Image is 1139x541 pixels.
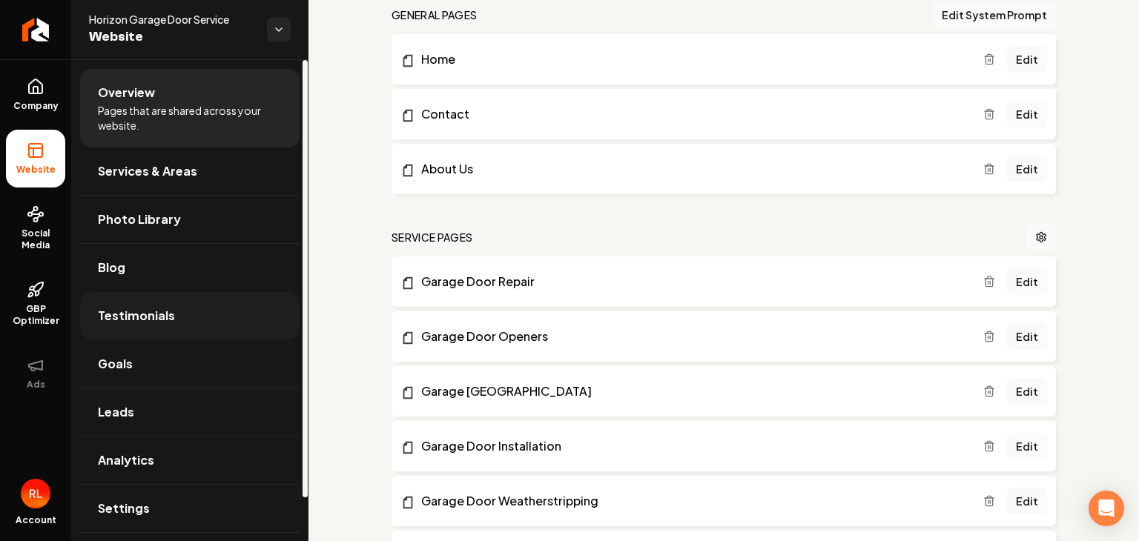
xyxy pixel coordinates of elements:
[80,292,300,339] a: Testimonials
[98,355,133,373] span: Goals
[1007,156,1047,182] a: Edit
[98,103,282,133] span: Pages that are shared across your website.
[400,437,983,455] a: Garage Door Installation
[6,345,65,402] button: Ads
[98,210,181,228] span: Photo Library
[98,259,125,276] span: Blog
[98,84,155,102] span: Overview
[98,499,150,517] span: Settings
[6,228,65,251] span: Social Media
[16,514,56,526] span: Account
[80,196,300,243] a: Photo Library
[21,479,50,508] button: Open user button
[1089,491,1124,526] div: Open Intercom Messenger
[1007,101,1047,127] a: Edit
[98,307,175,325] span: Testimonials
[392,7,478,22] h2: general pages
[400,160,983,178] a: About Us
[933,1,1056,28] button: Edit System Prompt
[6,193,65,263] a: Social Media
[400,382,983,400] a: Garage [GEOGRAPHIC_DATA]
[400,50,983,68] a: Home
[80,147,300,195] a: Services & Areas
[7,100,65,112] span: Company
[400,105,983,123] a: Contact
[10,164,62,176] span: Website
[89,27,255,47] span: Website
[400,328,983,345] a: Garage Door Openers
[6,66,65,124] a: Company
[1007,46,1047,73] a: Edit
[22,18,50,42] img: Rebolt Logo
[89,12,255,27] span: Horizon Garage Door Service
[98,451,154,469] span: Analytics
[21,379,51,391] span: Ads
[400,273,983,291] a: Garage Door Repair
[80,244,300,291] a: Blog
[6,269,65,339] a: GBP Optimizer
[98,162,197,180] span: Services & Areas
[400,492,983,510] a: Garage Door Weatherstripping
[98,403,134,421] span: Leads
[1007,268,1047,295] a: Edit
[21,479,50,508] img: Ray Larson
[1007,378,1047,405] a: Edit
[80,388,300,436] a: Leads
[6,303,65,327] span: GBP Optimizer
[1007,323,1047,350] a: Edit
[80,340,300,388] a: Goals
[1007,488,1047,514] a: Edit
[392,230,473,245] h2: Service Pages
[1007,433,1047,459] a: Edit
[80,485,300,532] a: Settings
[80,437,300,484] a: Analytics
